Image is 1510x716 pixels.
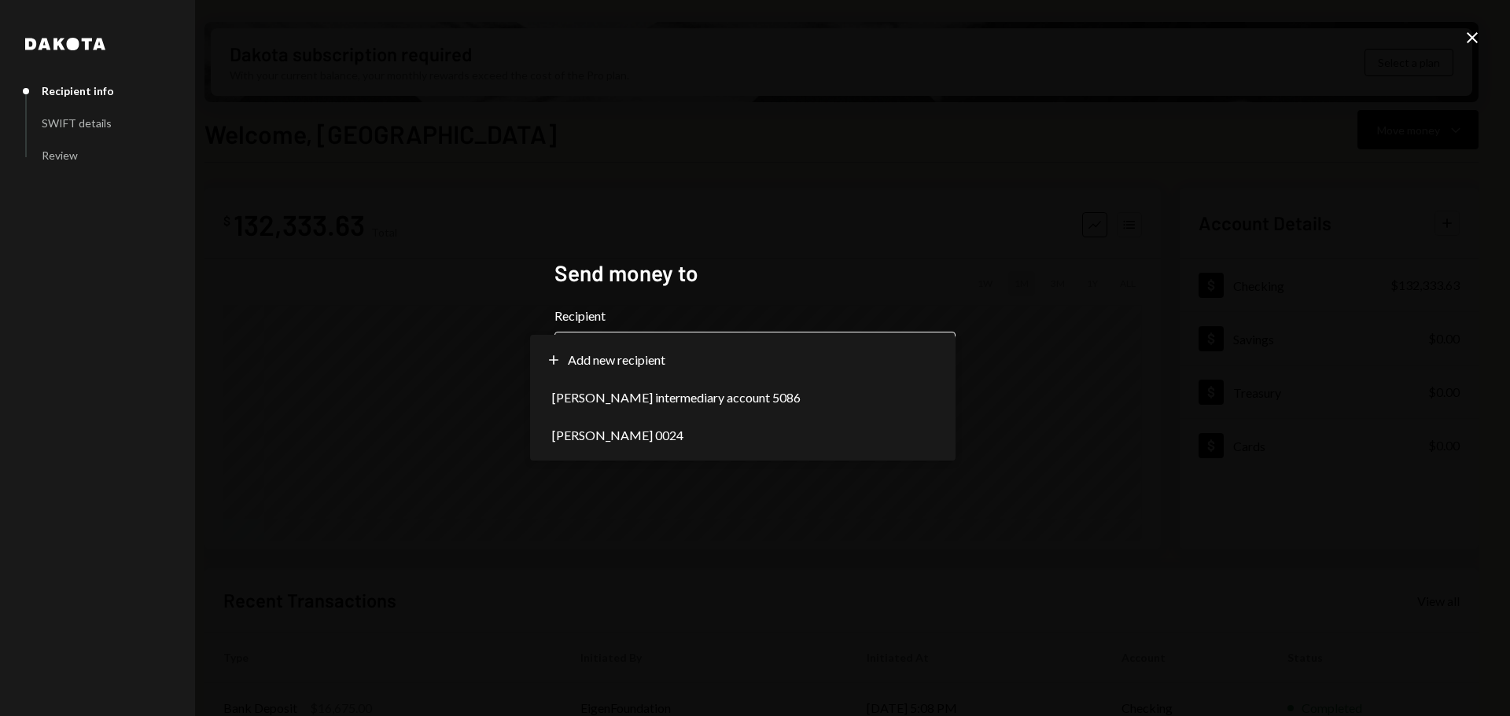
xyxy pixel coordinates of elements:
button: Recipient [554,332,956,376]
h2: Send money to [554,258,956,288]
div: SWIFT details [42,116,112,130]
span: Add new recipient [568,351,665,369]
div: Recipient info [42,84,114,97]
div: Review [42,149,78,162]
label: Recipient [554,307,956,325]
span: [PERSON_NAME] 0024 [552,426,683,445]
span: [PERSON_NAME] intermediary account 5086 [552,388,801,407]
